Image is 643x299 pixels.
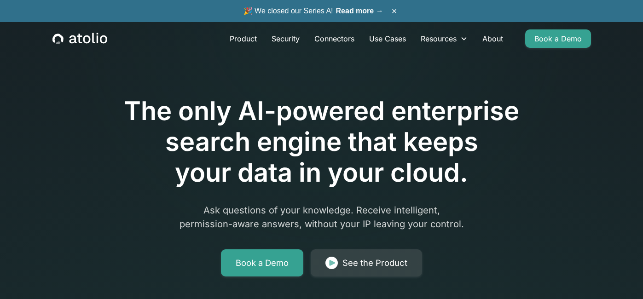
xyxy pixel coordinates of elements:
[221,249,303,277] a: Book a Demo
[311,249,422,277] a: See the Product
[222,29,264,48] a: Product
[413,29,475,48] div: Resources
[525,29,591,48] a: Book a Demo
[145,203,498,231] p: Ask questions of your knowledge. Receive intelligent, permission-aware answers, without your IP l...
[307,29,362,48] a: Connectors
[243,6,383,17] span: 🎉 We closed our Series A!
[52,33,107,45] a: home
[475,29,510,48] a: About
[342,257,407,270] div: See the Product
[336,7,383,15] a: Read more →
[86,96,557,189] h1: The only AI-powered enterprise search engine that keeps your data in your cloud.
[264,29,307,48] a: Security
[362,29,413,48] a: Use Cases
[421,33,457,44] div: Resources
[389,6,400,16] button: ×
